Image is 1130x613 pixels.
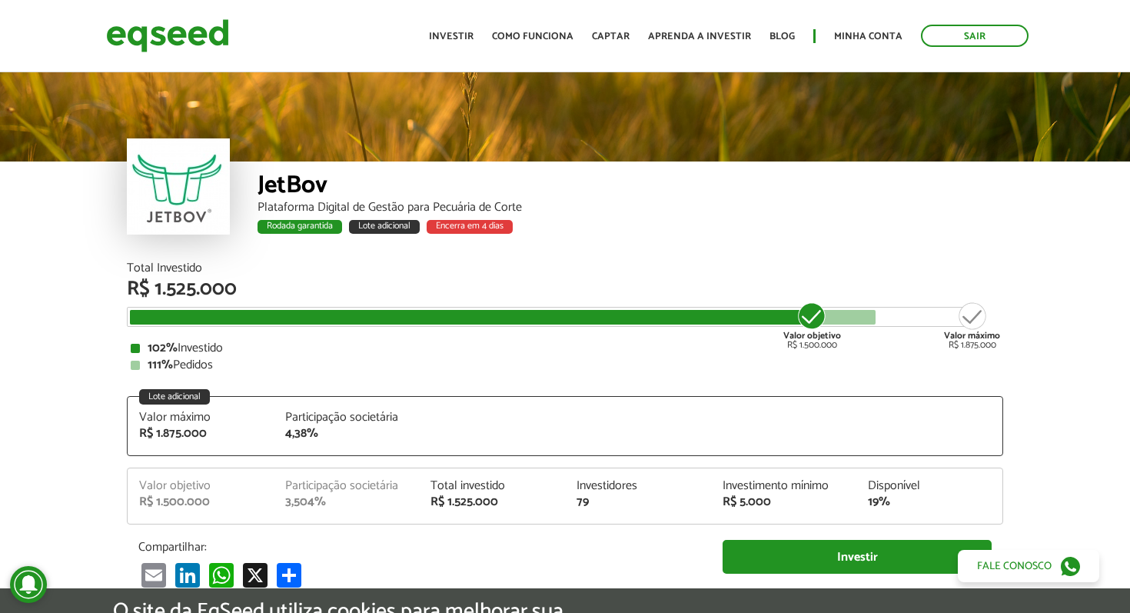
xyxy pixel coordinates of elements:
strong: 111% [148,355,173,375]
a: Blog [769,32,795,42]
strong: Valor objetivo [783,328,841,343]
div: R$ 5.000 [723,496,846,508]
div: Rodada garantida [258,220,342,234]
div: 19% [868,496,991,508]
div: Investido [131,342,999,355]
div: Pedidos [131,359,999,371]
div: 3,504% [285,496,408,508]
a: Aprenda a investir [648,32,751,42]
div: Total Investido [127,262,1003,275]
div: R$ 1.500.000 [139,496,262,508]
a: Share [274,562,304,588]
div: R$ 1.500.000 [783,301,841,350]
p: Compartilhar: [138,540,700,555]
img: EqSeed [106,15,229,56]
div: Lote adicional [139,389,210,405]
a: Investir [429,32,474,42]
strong: 102% [148,338,178,358]
div: Valor máximo [139,411,262,424]
strong: Valor máximo [944,328,1000,343]
div: Lote adicional [349,220,420,234]
a: LinkedIn [172,562,203,588]
div: Disponível [868,480,991,492]
div: 4,38% [285,428,408,440]
div: Participação societária [285,411,408,424]
a: Email [138,562,169,588]
div: Valor objetivo [139,480,262,492]
a: Sair [921,25,1029,47]
div: R$ 1.525.000 [430,496,553,508]
a: Investir [723,540,992,575]
div: 79 [577,496,700,508]
div: R$ 1.875.000 [139,428,262,440]
a: X [240,562,271,588]
a: Minha conta [834,32,902,42]
div: Plataforma Digital de Gestão para Pecuária de Corte [258,202,1003,214]
div: R$ 1.875.000 [944,301,1000,350]
a: Captar [592,32,630,42]
div: Total investido [430,480,553,492]
div: R$ 1.525.000 [127,279,1003,299]
div: Investimento mínimo [723,480,846,492]
a: Fale conosco [958,550,1099,582]
a: Como funciona [492,32,573,42]
div: Encerra em 4 dias [427,220,513,234]
div: JetBov [258,173,1003,202]
div: Participação societária [285,480,408,492]
div: Investidores [577,480,700,492]
a: WhatsApp [206,562,237,588]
